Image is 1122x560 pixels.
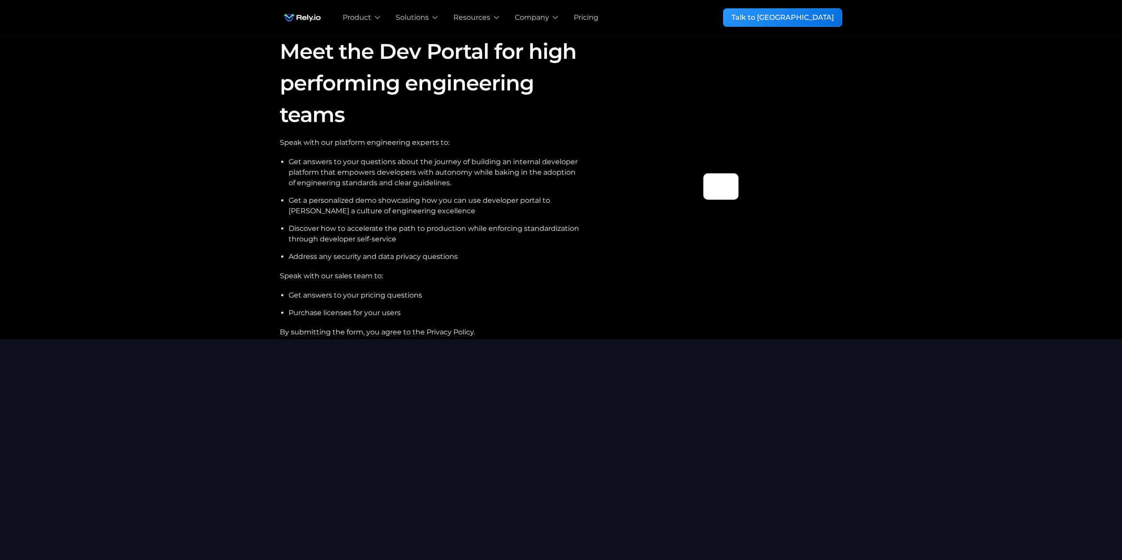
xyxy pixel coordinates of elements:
li: Address any security and data privacy questions [289,251,583,262]
div: Speak with our platform engineering experts to: [280,137,583,148]
div: Speak with our sales team to: [280,271,583,281]
a: Talk to [GEOGRAPHIC_DATA] [723,8,842,27]
div: Resources [453,12,490,23]
a: Pricing [574,12,598,23]
img: Rely.io logo [280,9,325,26]
li: Get answers to your pricing questions [289,290,583,301]
div: Solutions [396,12,429,23]
div: Talk to [GEOGRAPHIC_DATA] [731,12,834,23]
li: Discover how to accelerate the path to production while enforcing standardization through develop... [289,223,583,244]
div: Company [515,12,549,23]
div: By submitting the form, you agree to the Privacy Policy. [280,327,583,337]
li: Get answers to your questions about the journey of building an internal developer platform that e... [289,157,583,188]
li: Purchase licenses for your users [289,308,583,318]
div: Product [343,12,371,23]
li: Get a personalized demo showcasing how you can use developer portal to [PERSON_NAME] a culture of... [289,195,583,216]
h1: Meet the Dev Portal for high performing engineering teams [280,36,583,130]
